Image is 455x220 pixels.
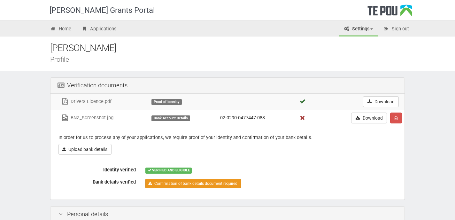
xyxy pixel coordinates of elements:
a: Download [363,96,399,107]
div: Profile [50,56,414,63]
div: [PERSON_NAME] [50,41,414,55]
a: BNZ_Screenshot.jpg [61,115,113,121]
div: VERIFIED AND ELIGIBLE [145,168,192,173]
div: Proof of Identity [151,99,181,105]
div: Te Pou Logo [367,4,412,20]
a: Sign out [378,22,414,36]
a: Home [45,22,76,36]
a: Applications [77,22,121,36]
p: In order for us to process any of your applications, we require proof of your identity and confir... [58,134,397,141]
a: Download [351,113,387,123]
td: 02-0290-0477447-083 [218,110,296,126]
a: Confirmation of bank details document required [145,179,241,188]
a: Settings [339,22,378,36]
div: Bank Account Details [151,115,190,121]
label: Identity verified [54,164,141,173]
div: Verification documents [50,78,405,94]
a: Drivers Licence.pdf [61,98,112,104]
label: Bank details verified [54,177,141,185]
a: Upload bank details [58,144,112,155]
